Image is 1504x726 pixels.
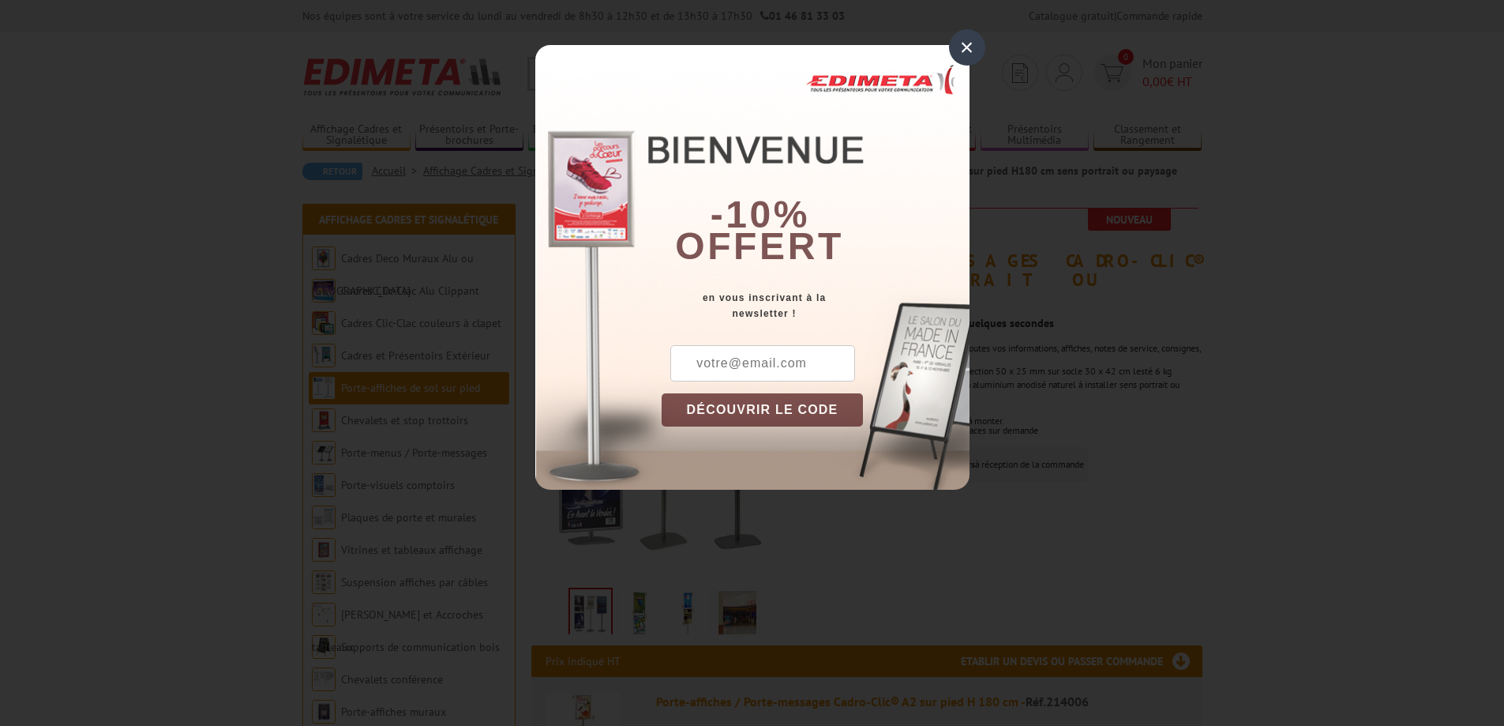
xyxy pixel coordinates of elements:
div: × [949,29,985,66]
div: en vous inscrivant à la newsletter ! [662,290,970,322]
input: votre@email.com [670,345,855,382]
b: -10% [711,194,810,235]
font: offert [675,225,844,267]
button: DÉCOUVRIR LE CODE [662,393,864,427]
